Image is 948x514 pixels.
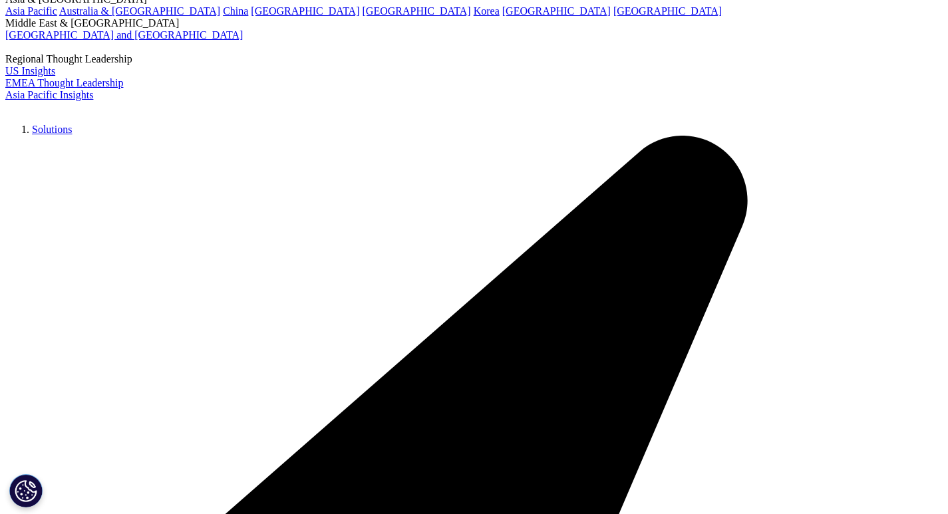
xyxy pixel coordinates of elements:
[32,124,72,135] a: Solutions
[9,474,43,507] button: Definições de cookies
[5,53,943,65] div: Regional Thought Leadership
[5,5,57,17] a: Asia Pacific
[5,17,943,29] div: Middle East & [GEOGRAPHIC_DATA]
[5,65,55,76] a: US Insights
[613,5,722,17] a: [GEOGRAPHIC_DATA]
[5,89,93,100] a: Asia Pacific Insights
[502,5,611,17] a: [GEOGRAPHIC_DATA]
[223,5,248,17] a: China
[251,5,359,17] a: [GEOGRAPHIC_DATA]
[363,5,471,17] a: [GEOGRAPHIC_DATA]
[5,77,123,88] a: EMEA Thought Leadership
[5,29,243,41] a: [GEOGRAPHIC_DATA] and [GEOGRAPHIC_DATA]
[59,5,220,17] a: Australia & [GEOGRAPHIC_DATA]
[474,5,500,17] a: Korea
